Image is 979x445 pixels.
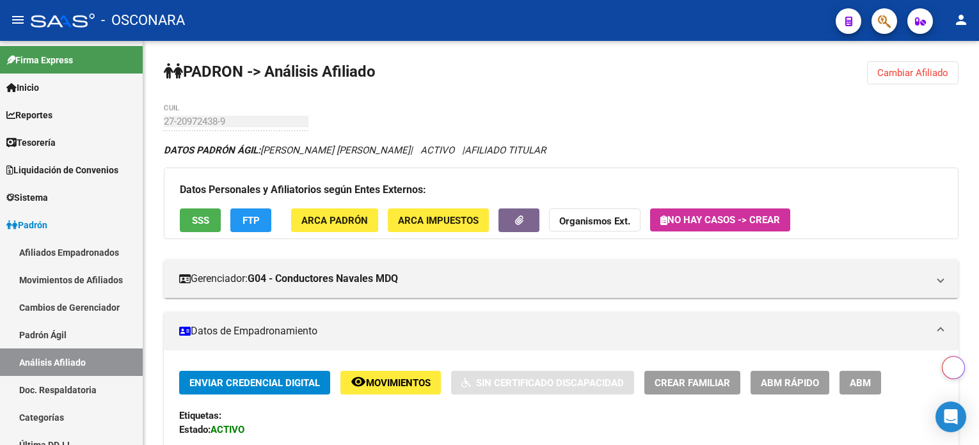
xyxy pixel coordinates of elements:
[211,424,244,435] strong: ACTIVO
[340,371,441,394] button: Movimientos
[179,371,330,394] button: Enviar Credencial Digital
[850,377,871,389] span: ABM
[559,215,630,227] strong: Organismos Ext.
[6,108,52,122] span: Reportes
[644,371,740,394] button: Crear Familiar
[761,377,819,389] span: ABM Rápido
[867,61,959,84] button: Cambiar Afiliado
[6,163,118,177] span: Liquidación de Convenios
[476,377,624,389] span: Sin Certificado Discapacidad
[164,144,546,156] i: | ACTIVO |
[164,312,959,350] mat-expansion-panel-header: Datos de Empadronamiento
[6,191,48,205] span: Sistema
[451,371,634,394] button: Sin Certificado Discapacidad
[6,81,39,95] span: Inicio
[164,144,410,156] span: [PERSON_NAME] [PERSON_NAME]
[6,218,47,232] span: Padrón
[388,208,489,232] button: ARCA Impuestos
[291,208,378,232] button: ARCA Padrón
[301,215,368,226] span: ARCA Padrón
[877,67,948,79] span: Cambiar Afiliado
[164,63,376,81] strong: PADRON -> Análisis Afiliado
[465,144,546,156] span: AFILIADO TITULAR
[243,215,260,226] span: FTP
[179,272,928,286] mat-panel-title: Gerenciador:
[180,181,943,199] h3: Datos Personales y Afiliatorios según Entes Externos:
[366,377,431,389] span: Movimientos
[180,208,221,232] button: SSS
[192,215,209,226] span: SSS
[6,136,56,150] span: Tesorería
[398,215,479,226] span: ARCA Impuestos
[751,371,829,394] button: ABM Rápido
[230,208,271,232] button: FTP
[660,214,780,226] span: No hay casos -> Crear
[164,144,260,156] strong: DATOS PADRÓN ÁGIL:
[164,260,959,298] mat-expansion-panel-header: Gerenciador:G04 - Conductores Navales MDQ
[655,377,730,389] span: Crear Familiar
[189,377,320,389] span: Enviar Credencial Digital
[953,12,969,27] mat-icon: person
[248,272,398,286] strong: G04 - Conductores Navales MDQ
[351,374,366,389] mat-icon: remove_red_eye
[6,53,73,67] span: Firma Express
[179,410,221,421] strong: Etiquetas:
[179,424,211,435] strong: Estado:
[101,6,185,35] span: - OSCONARA
[10,12,26,27] mat-icon: menu
[840,371,881,394] button: ABM
[179,324,928,338] mat-panel-title: Datos de Empadronamiento
[549,208,641,232] button: Organismos Ext.
[650,208,790,231] button: No hay casos -> Crear
[935,402,966,432] div: Open Intercom Messenger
